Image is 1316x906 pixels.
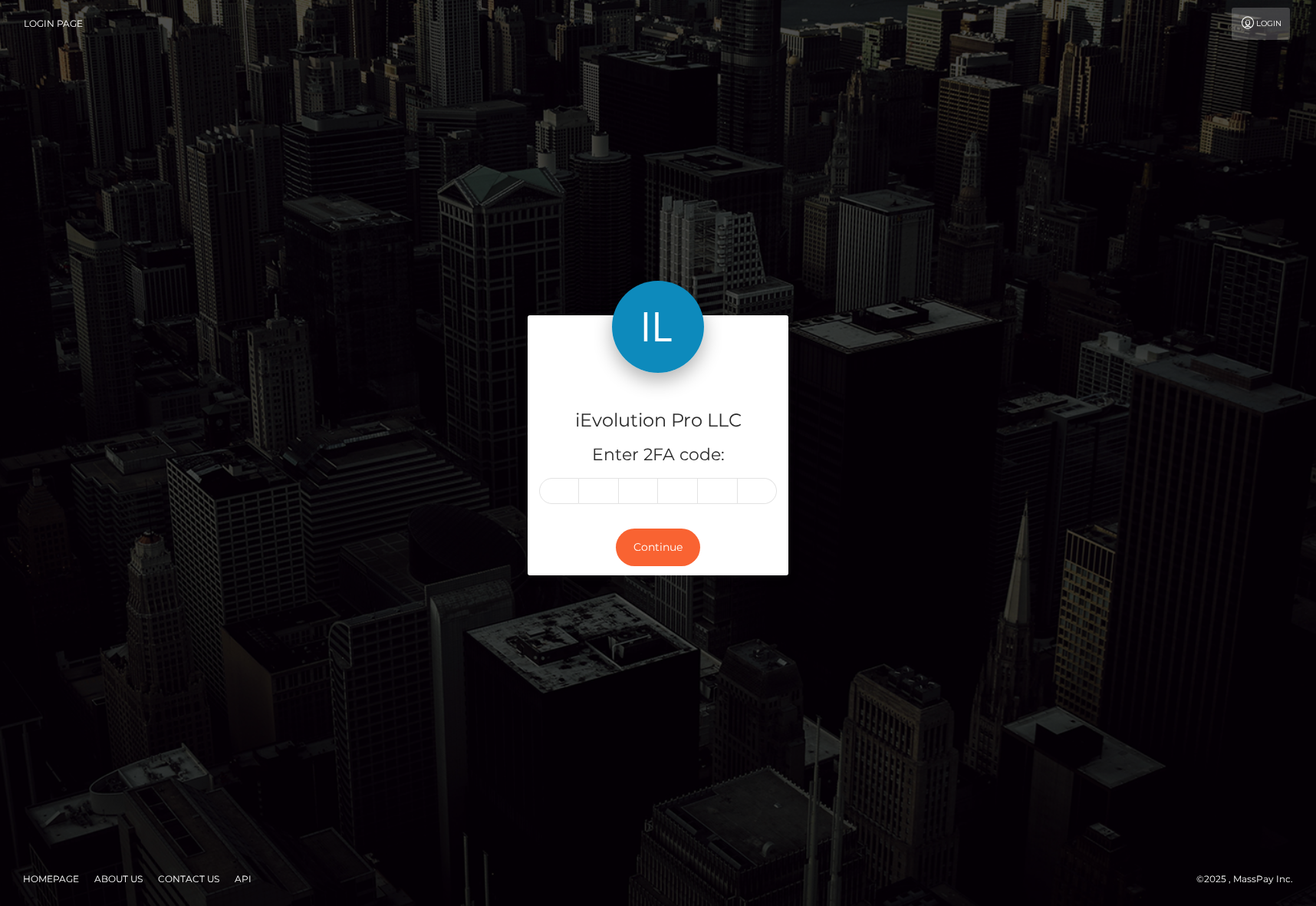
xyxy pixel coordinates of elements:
[152,867,225,891] a: Contact Us
[612,281,704,373] img: iEvolution Pro LLC
[17,867,85,891] a: Homepage
[616,529,700,566] button: Continue
[539,443,777,467] h5: Enter 2FA code:
[24,8,83,40] a: Login Page
[1232,8,1290,40] a: Login
[229,867,258,891] a: API
[88,867,149,891] a: About Us
[1196,871,1304,888] div: © 2025 , MassPay Inc.
[539,407,777,434] h4: iEvolution Pro LLC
